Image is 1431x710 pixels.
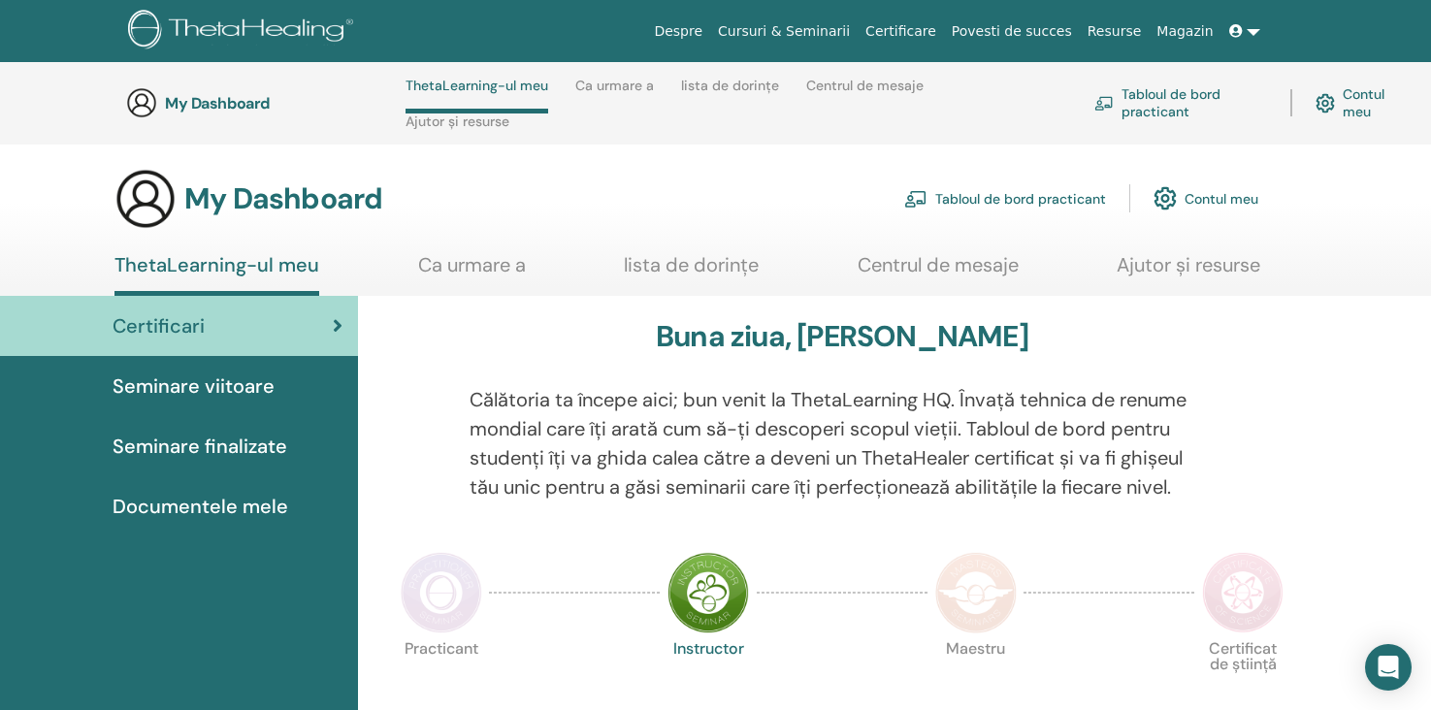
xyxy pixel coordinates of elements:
span: Certificari [113,311,205,340]
img: Practitioner [401,552,482,633]
span: Documentele mele [113,492,288,521]
a: Certificare [858,14,944,49]
a: Ca urmare a [418,253,526,291]
a: Resurse [1080,14,1150,49]
div: Open Intercom Messenger [1365,644,1412,691]
img: Certificate of Science [1202,552,1284,633]
img: chalkboard-teacher.svg [904,190,927,208]
img: generic-user-icon.jpg [114,168,177,230]
p: Călătoria ta începe aici; bun venit la ThetaLearning HQ. Învață tehnica de renume mondial care îț... [470,385,1214,501]
img: chalkboard-teacher.svg [1094,96,1114,111]
a: Tabloul de bord practicant [1094,81,1267,124]
img: cog.svg [1316,89,1335,117]
a: lista de dorințe [681,78,779,109]
a: Povesti de succes [944,14,1080,49]
a: Ca urmare a [575,78,654,109]
img: cog.svg [1154,181,1177,214]
a: Centrul de mesaje [806,78,924,109]
a: Despre [646,14,710,49]
h3: My Dashboard [165,94,359,113]
h3: Buna ziua, [PERSON_NAME] [656,319,1028,354]
img: logo.png [128,10,360,53]
h3: My Dashboard [184,181,382,216]
a: Contul meu [1316,81,1405,124]
a: Centrul de mesaje [858,253,1019,291]
a: Contul meu [1154,177,1258,219]
span: Seminare viitoare [113,371,275,401]
span: Seminare finalizate [113,432,287,461]
a: Cursuri & Seminarii [710,14,858,49]
img: generic-user-icon.jpg [126,87,157,118]
a: lista de dorințe [624,253,759,291]
a: ThetaLearning-ul meu [406,78,548,113]
a: Ajutor și resurse [406,113,509,145]
a: Magazin [1149,14,1220,49]
a: Tabloul de bord practicant [904,177,1106,219]
a: Ajutor și resurse [1117,253,1260,291]
a: ThetaLearning-ul meu [114,253,319,296]
img: Instructor [667,552,749,633]
img: Master [935,552,1017,633]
